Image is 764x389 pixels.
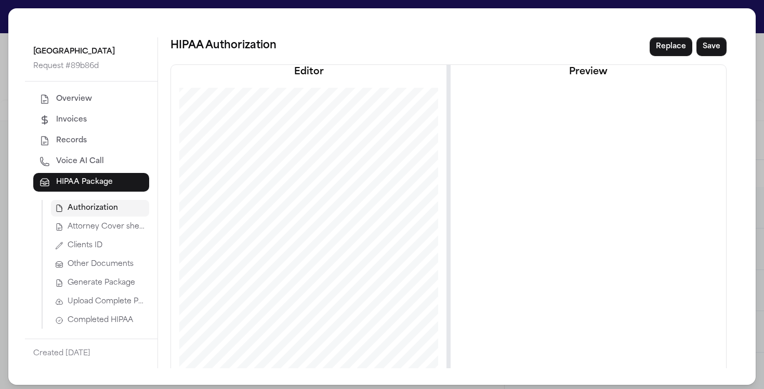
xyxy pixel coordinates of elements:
[33,152,149,171] button: Voice AI Call
[51,200,149,217] button: Authorization
[56,136,87,146] span: Records
[68,240,102,251] span: Clients ID
[51,312,149,329] button: Completed HIPAA
[68,222,145,232] span: Attorney Cover sheet
[650,37,692,56] button: Replace
[33,173,149,192] button: HIPAA Package
[68,259,134,270] span: Other Documents
[171,65,446,79] h2: Editor
[51,293,149,310] button: Upload Complete Package
[33,347,149,360] p: Created [DATE]
[51,275,149,291] button: Generate Package
[56,115,87,125] span: Invoices
[33,111,149,129] button: Invoices
[68,203,118,213] span: Authorization
[51,219,149,235] button: Attorney Cover sheet
[51,237,149,254] button: Clients ID
[696,37,727,56] button: Save
[68,315,133,326] span: Completed HIPAA
[56,156,104,167] span: Voice AI Call
[33,46,149,58] p: [GEOGRAPHIC_DATA]
[56,177,113,187] span: HIPAA Package
[33,90,149,109] button: Overview
[68,297,145,307] span: Upload Complete Package
[56,94,92,104] span: Overview
[451,65,726,79] h2: Preview
[33,60,149,73] p: Request # 89b86d
[170,37,276,54] h1: HIPAA Authorization
[51,256,149,273] button: Other Documents
[68,278,135,288] span: Generate Package
[33,131,149,150] button: Records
